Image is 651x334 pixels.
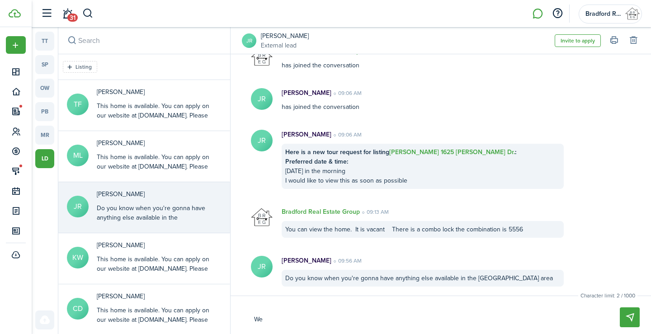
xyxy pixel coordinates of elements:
[285,147,516,157] b: Here is a new tour request for listing :
[282,144,564,189] div: [DATE] in the morning I would like to view this as soon as possible
[251,207,273,229] img: Bradford Real Estate Group
[285,157,348,166] b: Preferred date & time:
[35,102,54,121] a: pb
[261,41,309,50] a: External lead
[331,89,362,97] time: 09:06 AM
[282,130,331,139] p: [PERSON_NAME]
[67,247,89,268] avatar-text: KW
[282,256,331,265] p: [PERSON_NAME]
[251,130,273,151] avatar-text: JR
[585,11,622,17] span: Bradford Real Estate Group
[38,5,55,22] button: Open sidebar
[97,101,210,149] div: This home is available. You can apply on our website at [DOMAIN_NAME]. Please call the office wit...
[63,61,97,73] filter-tag: Open filter
[35,149,54,168] a: ld
[82,6,94,21] button: Search
[35,55,54,74] a: sp
[608,34,620,47] button: Print
[67,298,89,320] avatar-text: CD
[67,94,89,115] avatar-text: TF
[251,88,273,110] avatar-text: JR
[331,257,362,265] time: 09:56 AM
[282,221,564,238] div: You can view the home. It is vacant There is a combo lock the combination is 5556
[251,256,273,278] avatar-text: JR
[6,36,26,54] button: Open menu
[620,307,640,327] button: Send
[35,79,54,98] a: ow
[67,14,78,22] span: 31
[282,88,331,98] p: [PERSON_NAME]
[75,63,92,71] filter-tag-label: Listing
[97,138,210,148] p: Maria Long
[550,6,565,21] button: Open resource center
[627,34,640,47] button: Delete
[97,292,210,301] p: CHRISTINA Davis
[251,47,273,68] img: Bradford Real Estate Group
[97,240,210,250] p: Kimberly Wright
[97,189,210,199] p: Jarrett Roszell
[261,31,309,41] a: [PERSON_NAME]
[67,145,89,166] avatar-text: ML
[273,88,573,112] div: has joined the conversation
[282,207,360,216] p: Bradford Real Estate Group
[273,47,573,70] div: has joined the conversation
[58,27,230,54] input: search
[389,147,515,157] a: [PERSON_NAME] 1625 [PERSON_NAME] Dr.
[282,270,564,287] div: Do you know when you're gonna have anything else available in the [GEOGRAPHIC_DATA] area
[67,196,89,217] avatar-text: JR
[66,34,78,47] button: Search
[625,7,640,21] img: Bradford Real Estate Group
[360,208,389,216] time: 09:13 AM
[97,203,210,232] div: Do you know when you're gonna have anything else available in the [GEOGRAPHIC_DATA] area
[97,87,210,97] p: timothy ford
[97,254,210,302] div: This home is available. You can apply on our website at [DOMAIN_NAME]. Please call the office wit...
[59,2,76,25] a: Notifications
[35,32,54,51] a: tt
[242,33,256,48] a: JR
[555,34,601,47] button: Invite to apply
[9,9,21,18] img: TenantCloud
[35,126,54,145] a: mr
[578,292,637,300] small: Character limit: 2 / 1000
[331,131,362,139] time: 09:06 AM
[97,152,210,200] div: This home is available. You can apply on our website at [DOMAIN_NAME]. Please call the office wit...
